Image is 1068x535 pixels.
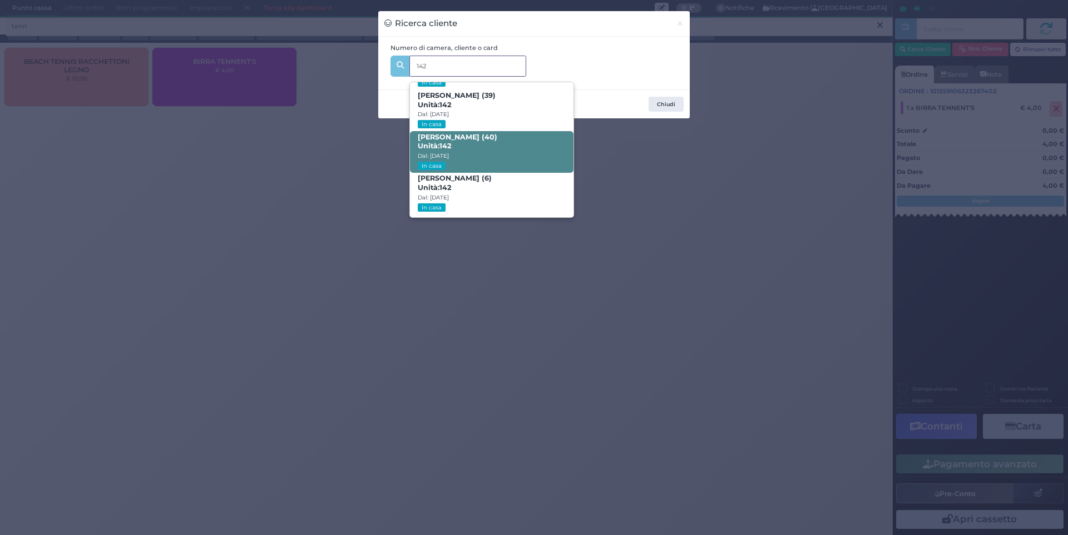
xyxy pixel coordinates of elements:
[418,78,445,87] small: In casa
[439,183,451,192] strong: 142
[418,120,445,128] small: In casa
[384,17,457,30] h3: Ricerca cliente
[418,203,445,212] small: In casa
[418,133,497,151] b: [PERSON_NAME] (40)
[418,101,451,110] span: Unità:
[670,11,690,36] button: Chiudi
[439,142,451,150] strong: 142
[418,194,449,201] small: Dal: [DATE]
[439,101,451,109] strong: 142
[418,152,449,159] small: Dal: [DATE]
[390,43,498,53] label: Numero di camera, cliente o card
[418,111,449,118] small: Dal: [DATE]
[649,97,684,112] button: Chiudi
[418,142,451,151] span: Unità:
[418,91,496,109] b: [PERSON_NAME] (39)
[409,56,526,77] input: Es. 'Mario Rossi', '220' o '108123234234'
[676,17,684,29] span: ×
[418,174,492,192] b: [PERSON_NAME] (6)
[418,183,451,193] span: Unità:
[418,162,445,170] small: In casa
